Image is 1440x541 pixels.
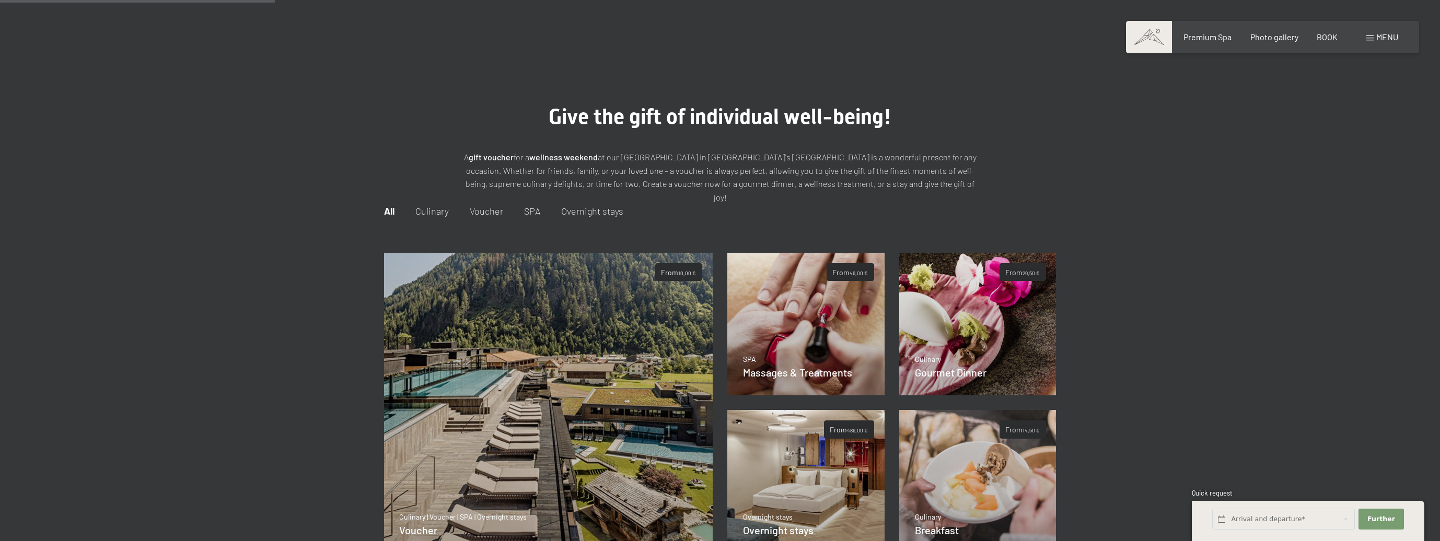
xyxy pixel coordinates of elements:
[549,104,891,129] font: Give the gift of individual well-being!
[1317,32,1338,42] a: BOOK
[1183,32,1232,42] a: Premium Spa
[529,152,598,162] font: wellness weekend
[469,152,514,162] font: gift voucher
[514,152,529,162] font: for a
[464,152,469,162] font: A
[1192,489,1233,497] font: Quick request
[1358,509,1403,530] button: Further
[466,152,977,202] font: at our [GEOGRAPHIC_DATA] in [GEOGRAPHIC_DATA]'s [GEOGRAPHIC_DATA] is a wonderful present for any ...
[1250,32,1298,42] a: Photo gallery
[1376,32,1398,42] font: menu
[1367,515,1395,523] font: Further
